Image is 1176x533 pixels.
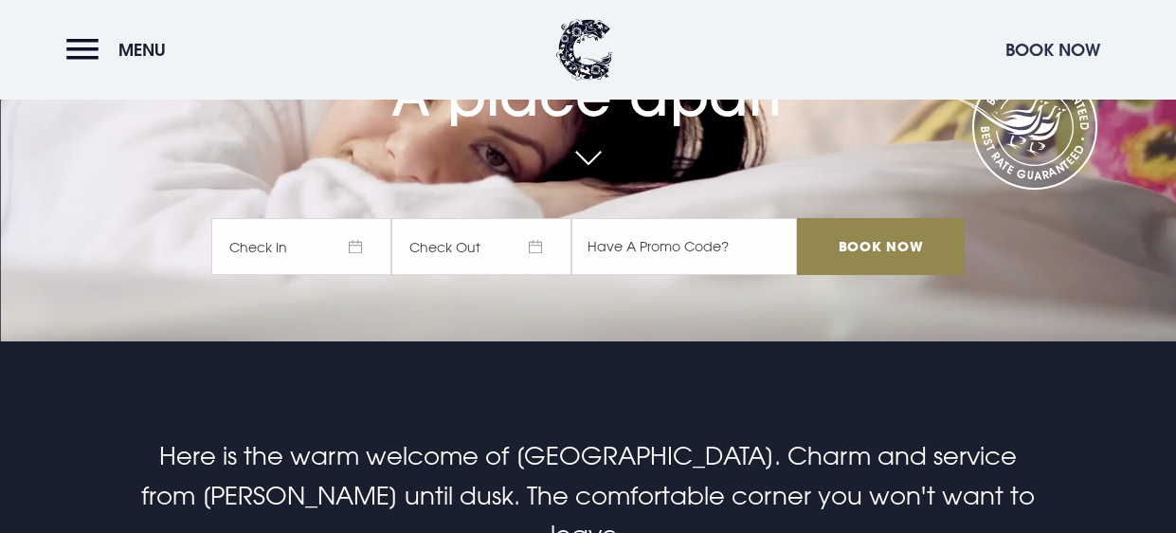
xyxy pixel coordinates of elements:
[571,218,797,275] input: Have A Promo Code?
[211,218,391,275] span: Check In
[797,218,964,275] input: Book Now
[996,29,1110,70] button: Book Now
[118,39,166,61] span: Menu
[391,218,571,275] span: Check Out
[66,29,175,70] button: Menu
[556,19,613,81] img: Clandeboye Lodge
[211,28,964,129] h1: A place apart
